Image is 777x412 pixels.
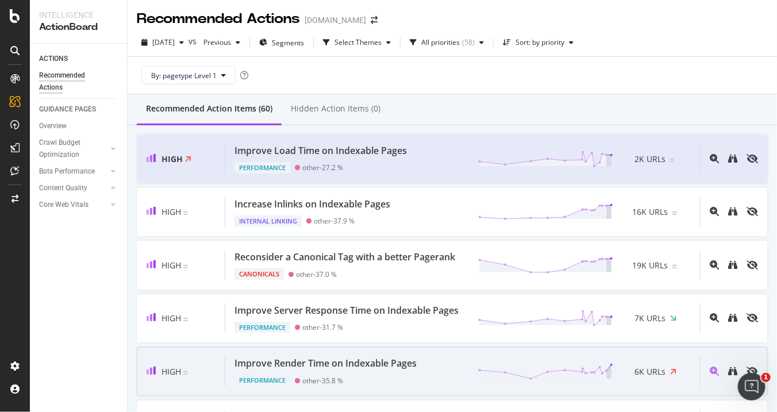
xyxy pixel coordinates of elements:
[728,367,737,376] div: binoculars
[738,373,766,401] iframe: Intercom live chat
[234,198,390,211] div: Increase Inlinks on Indexable Pages
[199,37,231,47] span: Previous
[39,53,119,65] a: ACTIONS
[421,39,460,46] div: All priorities
[39,21,118,34] div: ActionBoard
[234,162,290,174] div: Performance
[291,103,380,114] div: Hidden Action Items (0)
[498,33,578,52] button: Sort: by priority
[632,260,668,271] span: 19K URLs
[516,39,564,46] div: Sort: by priority
[137,9,300,29] div: Recommended Actions
[634,153,666,165] span: 2K URLs
[728,313,737,322] div: binoculars
[302,323,343,332] div: other - 31.7 %
[39,182,107,194] a: Content Quality
[314,217,355,225] div: other - 37.9 %
[189,36,199,47] span: vs
[39,70,108,94] div: Recommended Actions
[728,206,737,217] a: binoculars
[183,318,188,321] img: Equal
[141,66,236,84] button: By: pagetype Level 1
[152,37,175,47] span: 2025 Oct. 6th
[199,33,245,52] button: Previous
[710,260,719,269] div: magnifying-glass-plus
[334,39,382,46] div: Select Themes
[234,304,459,317] div: Improve Server Response Time on Indexable Pages
[710,154,719,163] div: magnifying-glass-plus
[234,357,417,370] div: Improve Render Time on Indexable Pages
[710,207,719,216] div: magnifying-glass-plus
[761,373,771,382] span: 1
[39,70,119,94] a: Recommended Actions
[728,313,737,324] a: binoculars
[371,16,378,24] div: arrow-right-arrow-left
[747,313,758,322] div: eye-slash
[710,367,719,376] div: magnifying-glass-plus
[234,375,290,386] div: Performance
[747,367,758,376] div: eye-slash
[39,137,107,161] a: Crawl Budget Optimization
[405,33,488,52] button: All priorities(58)
[672,211,677,215] img: Equal
[137,33,189,52] button: [DATE]
[747,207,758,216] div: eye-slash
[161,260,181,271] span: High
[234,215,302,227] div: Internal Linking
[39,199,107,211] a: Core Web Vitals
[151,71,217,80] span: By: pagetype Level 1
[747,260,758,269] div: eye-slash
[161,366,181,377] span: High
[161,313,181,324] span: High
[39,120,67,132] div: Overview
[462,39,475,46] div: ( 58 )
[39,120,119,132] a: Overview
[302,163,343,172] div: other - 27.2 %
[728,260,737,269] div: binoculars
[234,251,455,264] div: Reconsider a Canonical Tag with a better Pagerank
[39,103,96,115] div: GUIDANCE PAGES
[728,154,737,163] div: binoculars
[234,268,284,280] div: Canonicals
[728,260,737,271] a: binoculars
[39,182,87,194] div: Content Quality
[39,53,68,65] div: ACTIONS
[272,38,304,48] span: Segments
[634,313,666,324] span: 7K URLs
[255,33,309,52] button: Segments
[728,153,737,164] a: binoculars
[39,165,107,178] a: Bots Performance
[728,366,737,377] a: binoculars
[296,270,337,279] div: other - 37.0 %
[670,159,675,162] img: Equal
[39,9,118,21] div: Intelligence
[39,103,119,115] a: GUIDANCE PAGES
[318,33,395,52] button: Select Themes
[39,165,95,178] div: Bots Performance
[728,207,737,216] div: binoculars
[183,265,188,268] img: Equal
[39,199,89,211] div: Core Web Vitals
[302,376,343,385] div: other - 35.8 %
[632,206,668,218] span: 16K URLs
[710,313,719,322] div: magnifying-glass-plus
[234,144,407,157] div: Improve Load Time on Indexable Pages
[634,366,666,378] span: 6K URLs
[672,265,677,268] img: Equal
[183,211,188,215] img: Equal
[747,154,758,163] div: eye-slash
[305,14,366,26] div: [DOMAIN_NAME]
[39,137,99,161] div: Crawl Budget Optimization
[161,153,183,164] span: High
[183,371,188,375] img: Equal
[234,322,290,333] div: Performance
[161,206,181,217] span: High
[146,103,272,114] div: Recommended Action Items (60)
